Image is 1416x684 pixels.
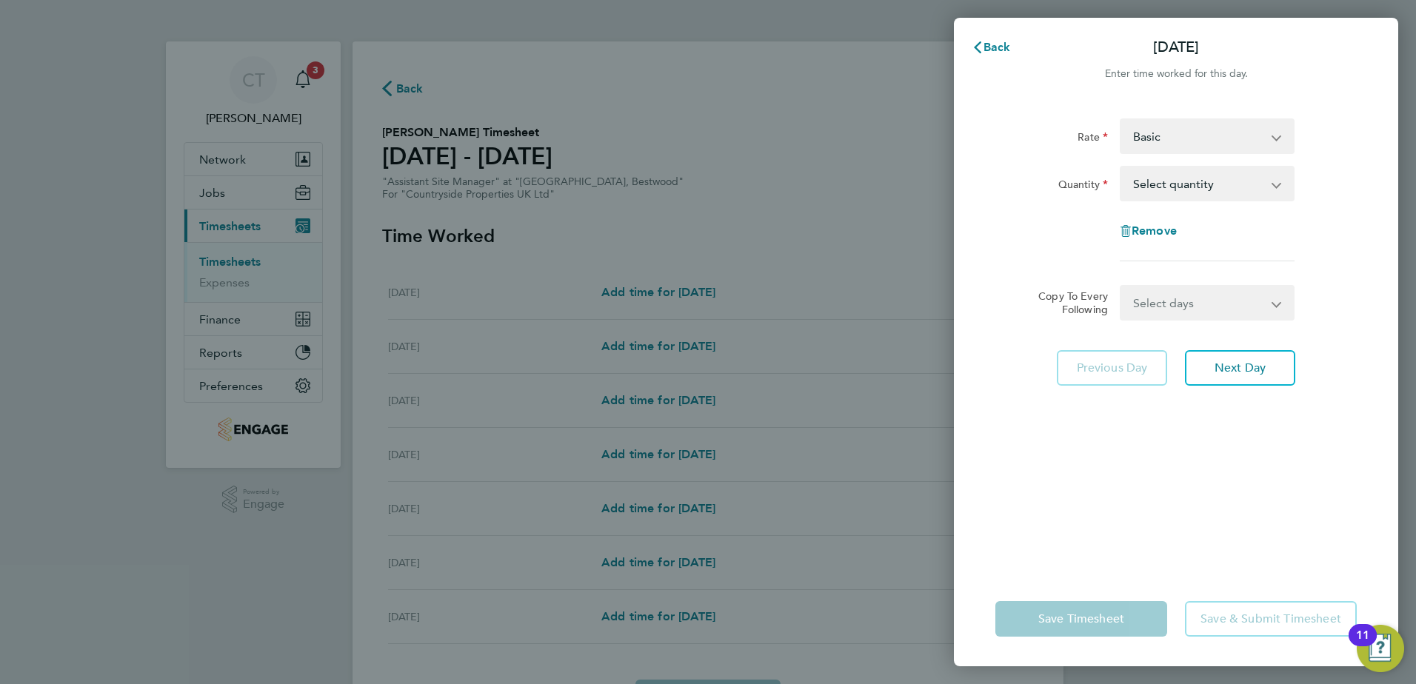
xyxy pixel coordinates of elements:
[1215,361,1266,375] span: Next Day
[954,65,1398,83] div: Enter time worked for this day.
[1078,130,1108,148] label: Rate
[957,33,1026,62] button: Back
[1026,289,1108,316] label: Copy To Every Following
[1153,37,1199,58] p: [DATE]
[1120,225,1177,237] button: Remove
[1357,625,1404,672] button: Open Resource Center, 11 new notifications
[1185,350,1295,386] button: Next Day
[1356,635,1369,654] div: 11
[983,40,1011,54] span: Back
[1132,224,1177,238] span: Remove
[1058,178,1108,195] label: Quantity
